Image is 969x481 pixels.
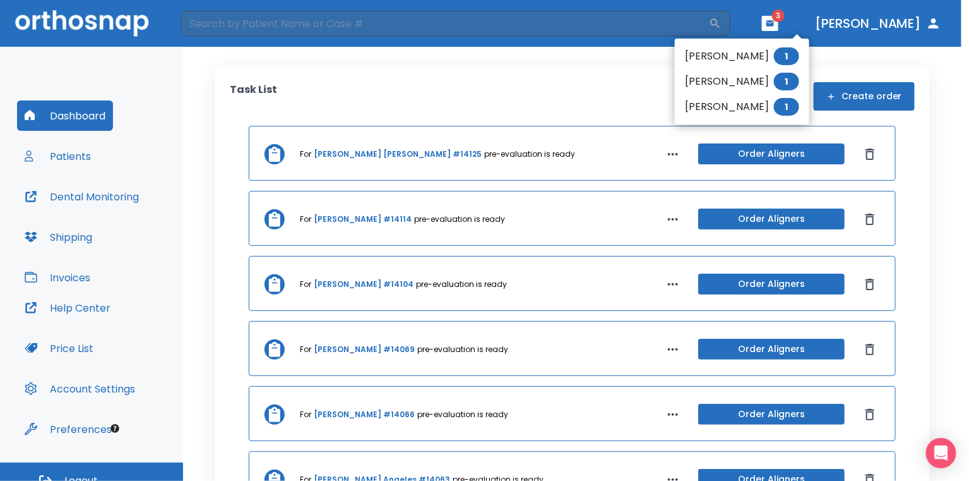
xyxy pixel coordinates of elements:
div: Open Intercom Messenger [926,438,956,468]
span: 1 [774,73,799,90]
span: 1 [774,47,799,65]
li: [PERSON_NAME] [675,69,809,94]
span: 1 [774,98,799,116]
li: [PERSON_NAME] [675,44,809,69]
li: [PERSON_NAME] [675,94,809,119]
